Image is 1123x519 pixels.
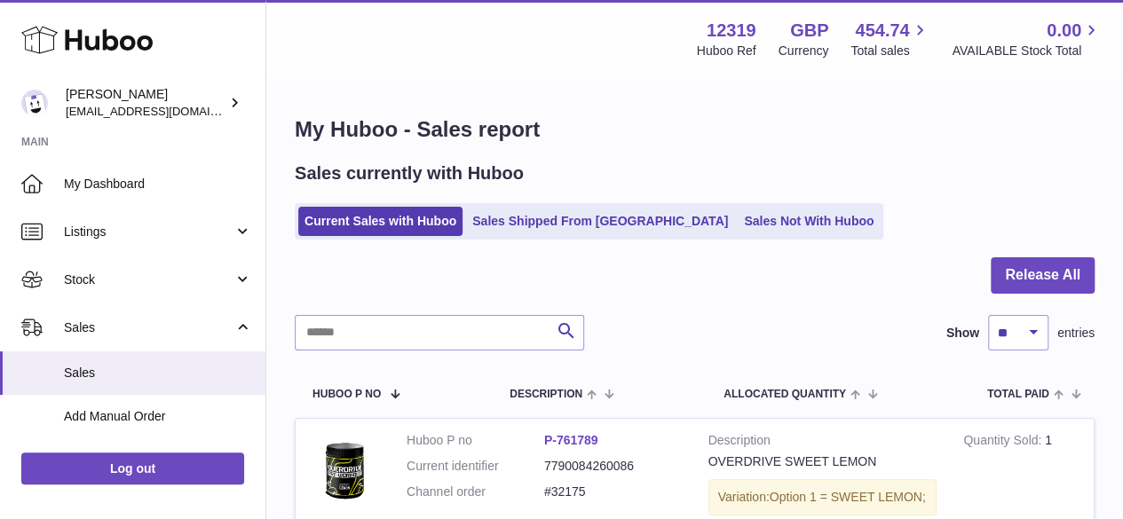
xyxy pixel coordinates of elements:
[544,433,598,447] a: P-761789
[697,43,756,59] div: Huboo Ref
[66,104,261,118] span: [EMAIL_ADDRESS][DOMAIN_NAME]
[407,432,544,449] dt: Huboo P no
[708,432,937,453] strong: Description
[510,389,582,400] span: Description
[779,43,829,59] div: Currency
[770,490,926,504] span: Option 1 = SWEET LEMON;
[724,389,846,400] span: ALLOCATED Quantity
[64,319,233,336] span: Sales
[708,453,937,470] div: OVERDRIVE SWEET LEMON
[707,19,756,43] strong: 12319
[946,325,979,342] label: Show
[790,19,828,43] strong: GBP
[66,86,225,120] div: [PERSON_NAME]
[21,90,48,116] img: internalAdmin-12319@internal.huboo.com
[850,43,929,59] span: Total sales
[64,408,252,425] span: Add Manual Order
[64,224,233,240] span: Listings
[987,389,1049,400] span: Total paid
[708,479,937,515] div: Variation:
[850,19,929,59] a: 454.74 Total sales
[64,365,252,381] span: Sales
[855,19,909,43] span: 454.74
[544,458,682,475] dd: 7790084260086
[407,458,544,475] dt: Current identifier
[963,433,1045,452] strong: Quantity Sold
[952,43,1102,59] span: AVAILABLE Stock Total
[64,271,233,288] span: Stock
[738,207,880,236] a: Sales Not With Huboo
[991,257,1095,294] button: Release All
[1057,325,1095,342] span: entries
[312,389,381,400] span: Huboo P no
[407,484,544,500] dt: Channel order
[466,207,734,236] a: Sales Shipped From [GEOGRAPHIC_DATA]
[309,432,380,510] img: 123191735255256.png
[295,115,1095,144] h1: My Huboo - Sales report
[295,161,524,185] h2: Sales currently with Huboo
[544,484,682,500] dd: #32175
[64,176,252,193] span: My Dashboard
[21,452,244,484] a: Log out
[952,19,1102,59] a: 0.00 AVAILABLE Stock Total
[1047,19,1081,43] span: 0.00
[298,207,463,236] a: Current Sales with Huboo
